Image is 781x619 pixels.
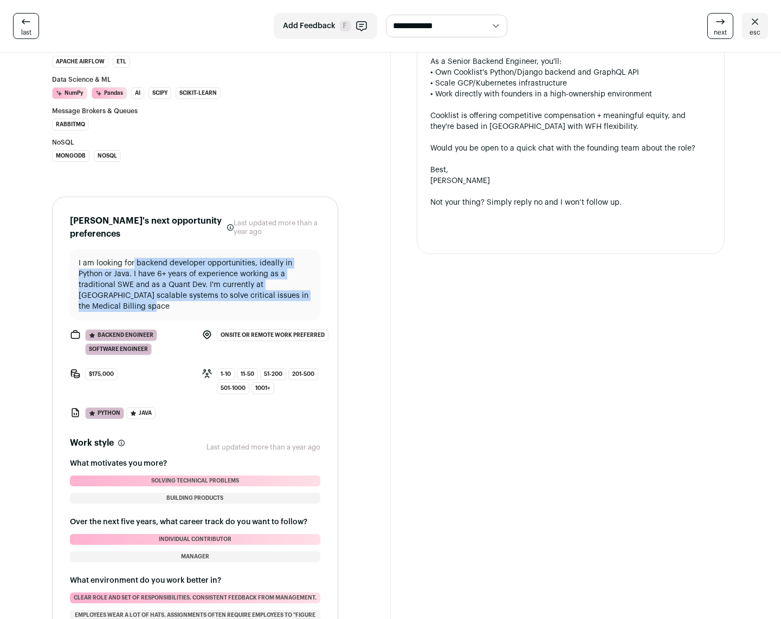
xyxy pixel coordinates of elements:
[288,368,318,380] span: 201-500
[251,382,274,394] span: 1001+
[131,87,144,99] li: AI
[70,592,320,603] li: Clear role and set of responsibilities. Consistent feedback from management.
[430,165,712,175] div: Best,
[274,13,377,39] button: Add Feedback F
[430,197,712,208] div: Not your thing? Simply reply no and I won’t follow up.
[70,517,320,527] h3: Over the next five years, what career track do you want to follow?
[92,87,127,99] li: Pandas
[430,89,712,100] div: • Work directly with founders in a high-ownership environment
[217,329,328,341] span: Onsite or remote work preferred
[52,87,87,99] li: NumPy
[70,551,320,562] li: Manager
[79,258,312,312] p: I am looking for backend developer opportunities, ideally in Python or Java. I have 6+ years of e...
[70,458,320,469] h3: What motivates you more?
[149,87,171,99] li: SciPy
[70,214,223,240] h2: [PERSON_NAME]'s next opportunity preferences
[217,382,249,394] span: 501-1000
[750,28,760,37] span: esc
[217,368,235,380] span: 1-10
[430,175,712,186] div: [PERSON_NAME]
[52,76,338,83] h3: Data Science & ML
[70,575,320,586] h3: What environment do you work better in?
[176,87,221,99] li: Scikit-Learn
[85,407,124,419] span: Python
[206,443,320,452] p: Last updated more than a year ago
[70,534,320,545] li: Individual contributor
[234,219,320,236] p: Last updated more than a year ago
[237,368,258,380] span: 11-50
[742,13,768,39] a: esc
[70,493,320,504] li: Building products
[94,150,121,162] li: NoSQL
[52,139,338,146] h3: NoSQL
[714,28,727,37] span: next
[707,13,733,39] a: next
[430,67,712,78] div: • Own Cooklist's Python/Django backend and GraphQL API
[430,78,712,89] div: • Scale GCP/Kubernetes infrastructure
[430,143,712,154] div: Would you be open to a quick chat with the founding team about the role?
[340,21,351,31] span: F
[70,475,320,486] li: Solving technical problems
[430,56,712,67] div: As a Senior Backend Engineer, you'll:
[85,343,152,355] span: Software Engineer
[85,368,118,380] span: $175,000
[113,56,130,68] li: ETL
[283,21,335,31] span: Add Feedback
[21,28,31,37] span: last
[52,150,89,162] li: MongoDB
[52,56,108,68] li: Apache Airflow
[260,368,286,380] span: 51-200
[430,110,712,132] div: Cooklist is offering competitive compensation + meaningful equity, and they're based in [GEOGRAPH...
[52,119,89,131] li: RabbitMQ
[126,407,156,419] span: Java
[85,329,157,341] span: Backend Engineer
[13,13,39,39] a: last
[70,436,114,449] h2: Work style
[52,108,338,114] h3: Message Brokers & Queues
